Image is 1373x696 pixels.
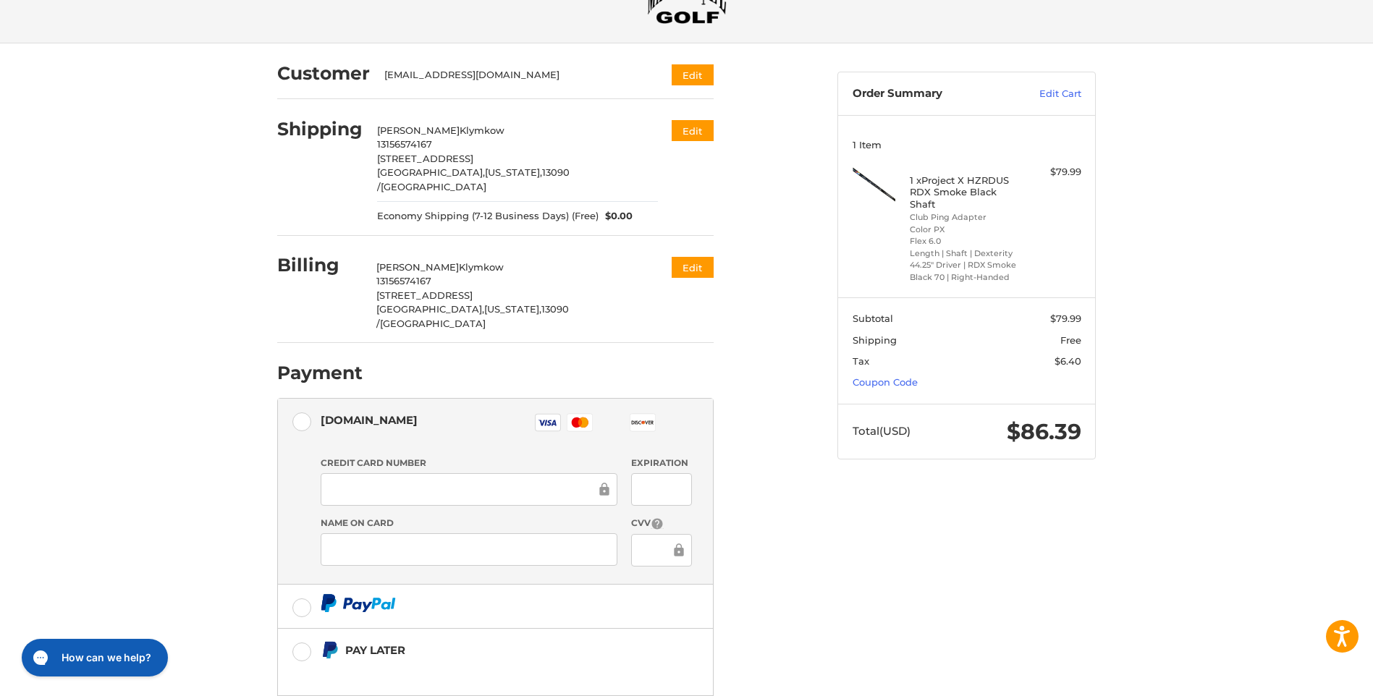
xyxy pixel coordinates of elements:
[631,517,691,530] label: CVV
[377,166,570,192] span: 13090 /
[321,408,418,432] div: [DOMAIN_NAME]
[377,209,599,224] span: Economy Shipping (7-12 Business Days) (Free)
[672,120,714,141] button: Edit
[376,303,569,329] span: 13090 /
[376,261,459,273] span: [PERSON_NAME]
[599,209,633,224] span: $0.00
[485,166,542,178] span: [US_STATE],
[853,139,1081,150] h3: 1 Item
[377,138,432,150] span: 13156574167
[277,118,363,140] h2: Shipping
[853,334,897,346] span: Shipping
[1060,334,1081,346] span: Free
[910,224,1021,236] li: Color PX
[459,261,504,273] span: Klymkow
[1050,313,1081,324] span: $79.99
[376,303,484,315] span: [GEOGRAPHIC_DATA],
[853,376,918,388] a: Coupon Code
[380,318,486,329] span: [GEOGRAPHIC_DATA]
[460,124,504,136] span: Klymkow
[853,355,869,367] span: Tax
[910,174,1021,210] h4: 1 x Project X HZRDUS RDX Smoke Black Shaft
[321,594,396,612] img: PayPal icon
[853,87,1008,101] h3: Order Summary
[631,457,691,470] label: Expiration
[377,124,460,136] span: [PERSON_NAME]
[1008,87,1081,101] a: Edit Cart
[345,638,622,662] div: Pay Later
[277,362,363,384] h2: Payment
[853,313,893,324] span: Subtotal
[853,424,911,438] span: Total (USD)
[1024,165,1081,179] div: $79.99
[321,517,617,530] label: Name on Card
[1055,355,1081,367] span: $6.40
[1007,418,1081,445] span: $86.39
[14,634,172,682] iframe: Gorgias live chat messenger
[321,665,623,678] iframe: PayPal Message 1
[277,254,362,276] h2: Billing
[277,62,370,85] h2: Customer
[910,235,1021,247] li: Flex 6.0
[384,68,644,82] div: [EMAIL_ADDRESS][DOMAIN_NAME]
[672,64,714,85] button: Edit
[672,257,714,278] button: Edit
[377,166,485,178] span: [GEOGRAPHIC_DATA],
[910,247,1021,284] li: Length | Shaft | Dexterity 44.25" Driver | RDX Smoke Black 70 | Right-Handed
[377,153,473,164] span: [STREET_ADDRESS]
[321,641,339,659] img: Pay Later icon
[321,457,617,470] label: Credit Card Number
[484,303,541,315] span: [US_STATE],
[381,181,486,192] span: [GEOGRAPHIC_DATA]
[376,275,431,287] span: 13156574167
[376,289,473,301] span: [STREET_ADDRESS]
[910,211,1021,224] li: Club Ping Adapter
